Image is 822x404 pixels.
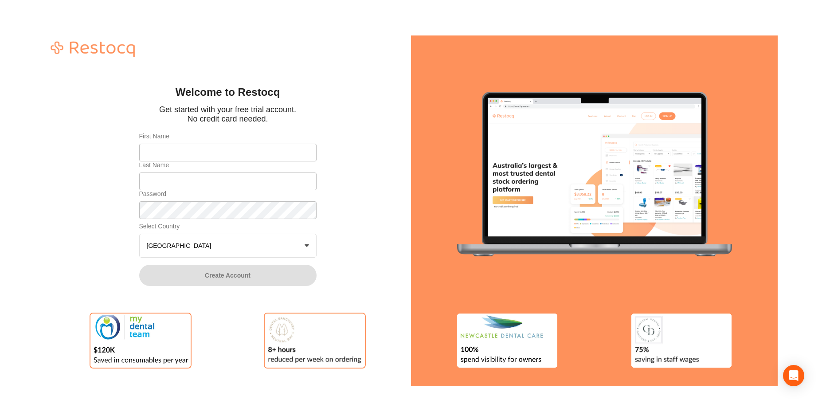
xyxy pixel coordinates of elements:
[139,190,317,198] label: Password
[139,223,317,230] label: Select Country
[783,365,804,386] div: Open Intercom Messenger
[147,242,215,250] p: [GEOGRAPHIC_DATA]
[139,265,317,286] button: Create Account
[265,314,365,368] img: Dental Sanctuary
[631,314,732,368] img: Coastal Dental
[139,133,317,140] label: First Name
[159,86,296,98] h1: Welcome to Restocq
[139,234,317,258] button: [GEOGRAPHIC_DATA]
[90,314,191,368] img: My Dental Team
[457,314,557,368] img: Newcastle Dental Care
[139,161,317,169] label: Last Name
[457,92,732,256] img: Hero Image
[205,272,251,279] span: Create Account
[44,35,142,61] img: Restocq Logo
[159,114,296,124] p: No credit card needed.
[159,105,296,114] p: Get started with your free trial account.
